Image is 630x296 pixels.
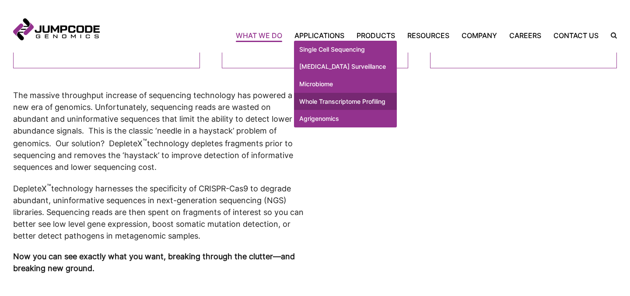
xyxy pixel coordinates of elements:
[294,93,397,110] a: Whole Transcriptome Profiling
[13,182,304,242] p: DepleteX technology harnesses the specificity of CRISPR-Cas9 to degrade abundant, uninformative s...
[100,30,605,41] nav: Primary Navigation
[350,30,401,41] a: Products
[294,75,397,93] a: Microbiome
[288,30,350,41] a: Applications
[326,90,617,254] iframe: CRISPRclean™ Technology - Introduction
[294,110,397,127] a: Agrigenomics
[455,30,503,41] a: Company
[13,252,295,273] strong: Now you can see exactly what you want, breaking through the clutter—and breaking new ground.
[294,58,397,75] a: [MEDICAL_DATA] Surveillance
[47,183,51,190] sup: ™
[236,30,288,41] a: What We Do
[13,90,304,173] p: The massive throughput increase of sequencing technology has powered a new era of genomics. Unfor...
[401,30,455,41] a: Resources
[294,41,397,58] a: Single Cell Sequencing
[605,32,617,39] label: Search the site.
[503,30,547,41] a: Careers
[143,138,147,145] sup: ™
[547,30,605,41] a: Contact Us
